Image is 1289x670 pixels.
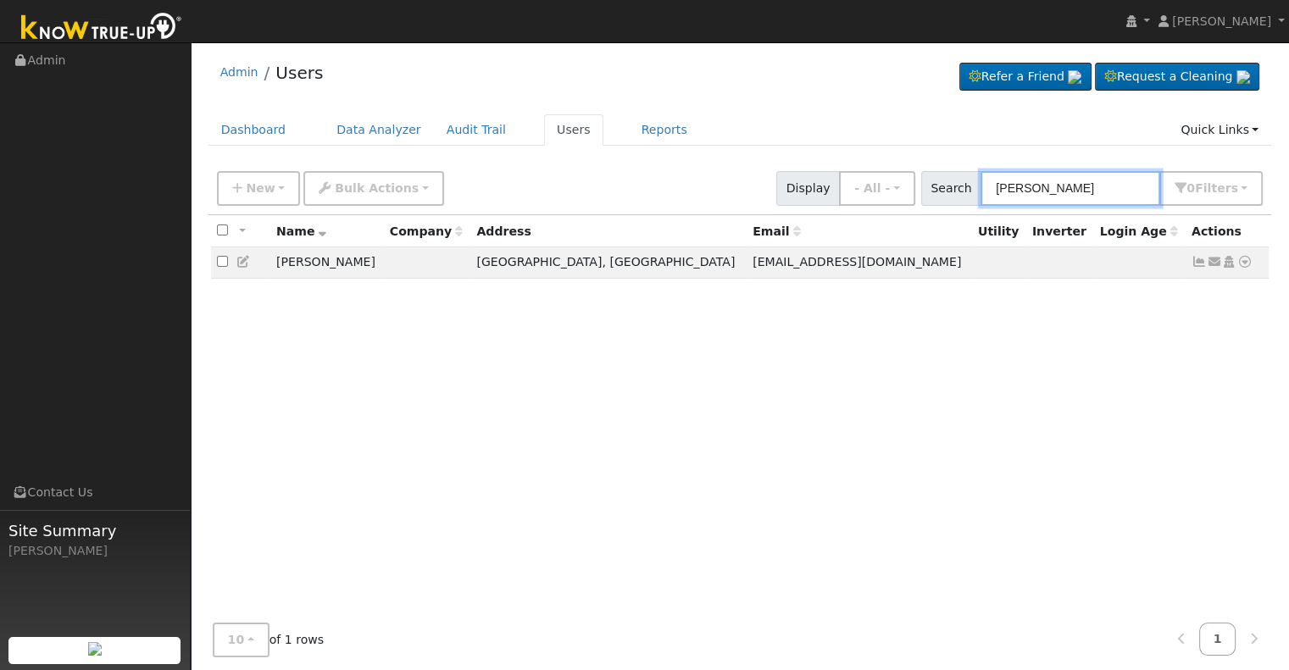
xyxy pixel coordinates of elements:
[753,255,961,269] span: [EMAIL_ADDRESS][DOMAIN_NAME]
[1168,114,1271,146] a: Quick Links
[1195,181,1238,195] span: Filter
[839,171,915,206] button: - All -
[276,224,326,238] span: Name
[1207,253,1222,271] a: 2012grijalva@gmail.com
[959,63,1092,91] a: Refer a Friend
[978,223,1020,241] div: Utility
[1221,255,1236,269] a: Login As
[303,171,443,206] button: Bulk Actions
[213,623,325,657] span: of 1 rows
[1068,70,1081,84] img: retrieve
[1192,223,1263,241] div: Actions
[476,223,741,241] div: Address
[324,114,434,146] a: Data Analyzer
[208,114,299,146] a: Dashboard
[1100,224,1178,238] span: Days since last login
[1231,181,1237,195] span: s
[275,63,323,83] a: Users
[213,623,269,657] button: 10
[753,224,800,238] span: Email
[921,171,981,206] span: Search
[629,114,700,146] a: Reports
[246,181,275,195] span: New
[1095,63,1259,91] a: Request a Cleaning
[220,65,258,79] a: Admin
[228,633,245,646] span: 10
[1199,623,1236,656] a: 1
[217,171,301,206] button: New
[470,247,747,279] td: [GEOGRAPHIC_DATA], [GEOGRAPHIC_DATA]
[88,642,102,656] img: retrieve
[1159,171,1263,206] button: 0Filters
[1172,14,1271,28] span: [PERSON_NAME]
[981,171,1160,206] input: Search
[335,181,419,195] span: Bulk Actions
[236,255,252,269] a: Edit User
[8,519,181,542] span: Site Summary
[544,114,603,146] a: Users
[13,9,191,47] img: Know True-Up
[390,224,463,238] span: Company name
[434,114,519,146] a: Audit Trail
[776,171,840,206] span: Display
[1236,70,1250,84] img: retrieve
[1192,255,1207,269] a: Not connected
[1237,253,1253,271] a: Other actions
[8,542,181,560] div: [PERSON_NAME]
[270,247,384,279] td: [PERSON_NAME]
[1032,223,1088,241] div: Inverter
